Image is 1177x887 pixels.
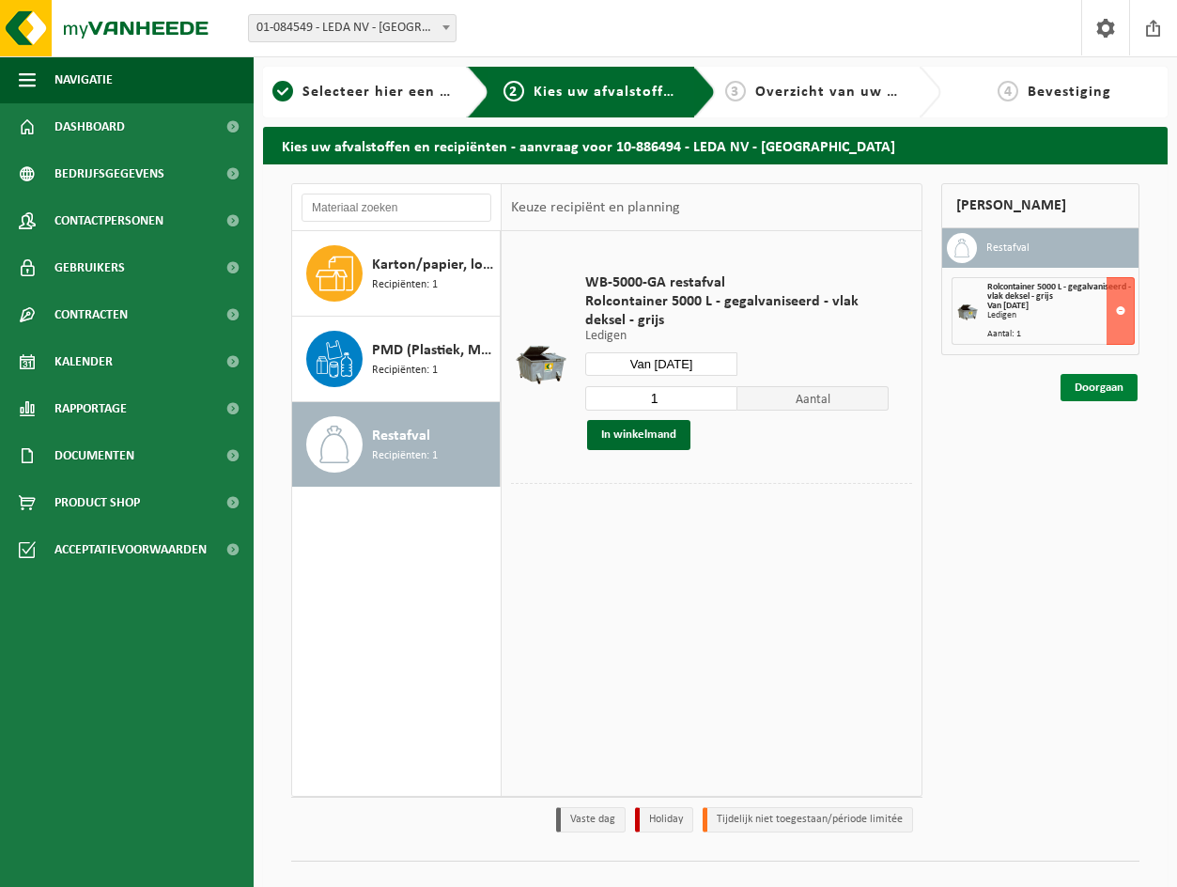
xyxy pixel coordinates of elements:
[502,184,689,231] div: Keuze recipiënt en planning
[737,386,889,411] span: Aantal
[587,420,690,450] button: In winkelmand
[272,81,293,101] span: 1
[585,330,889,343] p: Ledigen
[755,85,953,100] span: Overzicht van uw aanvraag
[987,311,1134,320] div: Ledigen
[1061,374,1138,401] a: Doorgaan
[54,432,134,479] span: Documenten
[249,15,456,41] span: 01-084549 - LEDA NV - TORHOUT
[987,282,1131,302] span: Rolcontainer 5000 L - gegalvaniseerd - vlak deksel - grijs
[585,292,889,330] span: Rolcontainer 5000 L - gegalvaniseerd - vlak deksel - grijs
[54,103,125,150] span: Dashboard
[54,479,140,526] span: Product Shop
[703,807,913,833] li: Tijdelijk niet toegestaan/période limitée
[986,233,1030,263] h3: Restafval
[54,150,164,197] span: Bedrijfsgegevens
[635,807,693,833] li: Holiday
[54,338,113,385] span: Kalender
[372,339,495,362] span: PMD (Plastiek, Metaal, Drankkartons) (bedrijven)
[585,273,889,292] span: WB-5000-GA restafval
[292,402,501,487] button: Restafval Recipiënten: 1
[372,276,438,294] span: Recipiënten: 1
[534,85,792,100] span: Kies uw afvalstoffen en recipiënten
[941,183,1139,228] div: [PERSON_NAME]
[54,385,127,432] span: Rapportage
[292,231,501,317] button: Karton/papier, los (bedrijven) Recipiënten: 1
[556,807,626,833] li: Vaste dag
[263,127,1168,163] h2: Kies uw afvalstoffen en recipiënten - aanvraag voor 10-886494 - LEDA NV - [GEOGRAPHIC_DATA]
[372,254,495,276] span: Karton/papier, los (bedrijven)
[302,194,491,222] input: Materiaal zoeken
[302,85,505,100] span: Selecteer hier een vestiging
[585,352,736,376] input: Selecteer datum
[372,362,438,380] span: Recipiënten: 1
[54,526,207,573] span: Acceptatievoorwaarden
[998,81,1018,101] span: 4
[987,330,1134,339] div: Aantal: 1
[1028,85,1111,100] span: Bevestiging
[372,447,438,465] span: Recipiënten: 1
[372,425,430,447] span: Restafval
[54,197,163,244] span: Contactpersonen
[54,291,128,338] span: Contracten
[292,317,501,402] button: PMD (Plastiek, Metaal, Drankkartons) (bedrijven) Recipiënten: 1
[54,56,113,103] span: Navigatie
[987,301,1029,311] strong: Van [DATE]
[503,81,524,101] span: 2
[54,244,125,291] span: Gebruikers
[248,14,457,42] span: 01-084549 - LEDA NV - TORHOUT
[725,81,746,101] span: 3
[272,81,452,103] a: 1Selecteer hier een vestiging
